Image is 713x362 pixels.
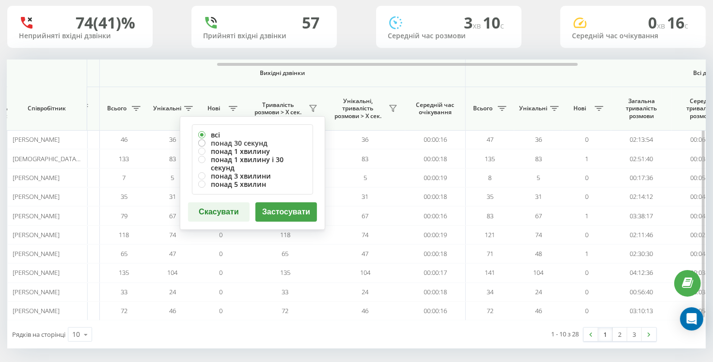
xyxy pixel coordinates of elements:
[169,192,176,201] span: 31
[487,306,493,315] span: 72
[169,287,176,296] span: 24
[611,283,672,302] td: 00:56:40
[282,287,289,296] span: 33
[611,244,672,263] td: 02:30:30
[72,330,80,339] div: 10
[535,211,542,220] span: 67
[487,135,493,144] span: 47
[489,173,492,182] span: 8
[362,287,369,296] span: 24
[198,155,307,172] label: понад 1 хвилину і 30 секунд
[657,20,667,31] span: хв
[362,135,369,144] span: 36
[171,173,174,182] span: 5
[121,306,127,315] span: 72
[198,131,307,139] label: всі
[282,306,289,315] span: 72
[611,226,672,244] td: 02:11:46
[648,12,667,33] span: 0
[13,287,60,296] span: [PERSON_NAME]
[280,268,290,277] span: 135
[611,130,672,149] td: 02:13:54
[405,263,466,282] td: 00:00:17
[568,105,592,112] span: Нові
[169,249,176,258] span: 47
[121,287,127,296] span: 33
[483,12,504,33] span: 10
[220,268,223,277] span: 0
[535,249,542,258] span: 48
[119,230,129,239] span: 118
[250,101,306,116] span: Тривалість розмови > Х сек.
[198,139,307,147] label: понад 30 секунд
[168,268,178,277] span: 104
[586,268,589,277] span: 0
[13,211,60,220] span: [PERSON_NAME]
[405,283,466,302] td: 00:00:18
[119,154,129,163] span: 133
[13,249,60,258] span: [PERSON_NAME]
[121,192,127,201] span: 35
[362,192,369,201] span: 31
[220,249,223,258] span: 0
[121,249,127,258] span: 65
[198,147,307,155] label: понад 1 хвилину
[535,230,542,239] span: 74
[611,149,672,168] td: 02:51:40
[627,328,642,341] a: 3
[586,173,589,182] span: 0
[684,20,688,31] span: c
[535,154,542,163] span: 83
[473,20,483,31] span: хв
[485,230,495,239] span: 121
[202,105,226,112] span: Нові
[405,149,466,168] td: 00:00:18
[123,69,443,77] span: Вихідні дзвінки
[220,287,223,296] span: 0
[405,187,466,206] td: 00:00:18
[76,14,135,32] div: 74 (41)%
[680,307,703,331] div: Open Intercom Messenger
[302,14,319,32] div: 57
[280,230,290,239] span: 118
[405,244,466,263] td: 00:00:18
[198,172,307,180] label: понад 3 хвилини
[121,211,127,220] span: 79
[405,168,466,187] td: 00:00:19
[487,249,493,258] span: 71
[13,306,60,315] span: [PERSON_NAME]
[121,135,127,144] span: 46
[611,302,672,320] td: 03:10:13
[611,168,672,187] td: 00:17:36
[153,105,181,112] span: Унікальні
[572,32,694,40] div: Середній час очікування
[412,101,458,116] span: Середній час очікування
[362,249,369,258] span: 47
[471,105,495,112] span: Всього
[586,154,589,163] span: 1
[362,154,369,163] span: 83
[535,135,542,144] span: 36
[220,230,223,239] span: 0
[119,268,129,277] span: 135
[586,135,589,144] span: 0
[535,287,542,296] span: 24
[220,306,223,315] span: 0
[188,202,250,222] button: Скасувати
[586,249,589,258] span: 1
[105,105,129,112] span: Всього
[551,329,579,339] div: 1 - 10 з 28
[13,173,60,182] span: [PERSON_NAME]
[388,32,510,40] div: Середній час розмови
[485,268,495,277] span: 141
[169,230,176,239] span: 74
[586,306,589,315] span: 0
[586,287,589,296] span: 0
[169,211,176,220] span: 67
[123,173,126,182] span: 7
[613,328,627,341] a: 2
[19,32,141,40] div: Неприйняті вхідні дзвінки
[13,154,125,163] span: [DEMOGRAPHIC_DATA][PERSON_NAME]
[487,287,493,296] span: 34
[13,192,60,201] span: [PERSON_NAME]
